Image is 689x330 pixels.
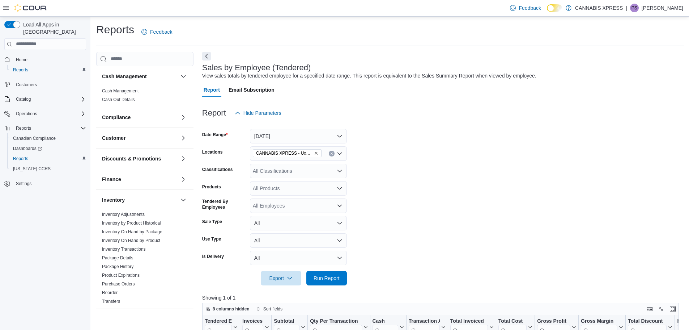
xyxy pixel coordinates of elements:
[102,281,135,287] a: Purchase Orders
[1,178,89,189] button: Settings
[250,251,347,265] button: All
[7,133,89,143] button: Canadian Compliance
[7,164,89,174] button: [US_STATE] CCRS
[10,66,86,74] span: Reports
[204,83,220,97] span: Report
[250,216,347,230] button: All
[139,25,175,39] a: Feedback
[16,111,37,117] span: Operations
[179,134,188,142] button: Customer
[547,4,562,12] input: Dark Mode
[102,264,133,270] span: Package History
[13,95,86,104] span: Catalog
[13,179,34,188] a: Settings
[102,114,131,121] h3: Compliance
[630,4,639,12] div: Peter Soliman
[202,294,684,301] p: Showing 1 of 1
[519,4,541,12] span: Feedback
[631,4,637,12] span: PS
[537,318,570,325] div: Gross Profit
[102,229,162,234] a: Inventory On Hand by Package
[10,144,86,153] span: Dashboards
[253,149,322,157] span: CANNABIS XPRESS - Uxbridge (Reach Street)
[202,52,211,60] button: Next
[16,181,31,187] span: Settings
[7,65,89,75] button: Reports
[1,123,89,133] button: Reports
[10,164,54,173] a: [US_STATE] CCRS
[179,196,188,204] button: Inventory
[102,134,178,142] button: Customer
[408,318,439,325] div: Transaction Average
[179,72,188,81] button: Cash Management
[1,94,89,104] button: Catalog
[202,199,247,210] label: Tendered By Employees
[13,156,28,162] span: Reports
[314,151,318,155] button: Remove CANNABIS XPRESS - Uxbridge (Reach Street) from selection in this group
[263,306,282,312] span: Sort fields
[243,109,281,117] span: Hide Parameters
[202,109,226,117] h3: Report
[13,55,30,64] a: Home
[202,254,224,259] label: Is Delivery
[102,238,160,243] a: Inventory On Hand by Product
[7,154,89,164] button: Reports
[642,4,683,12] p: [PERSON_NAME]
[306,271,347,285] button: Run Report
[202,236,221,242] label: Use Type
[13,95,34,104] button: Catalog
[14,4,47,12] img: Cova
[507,1,544,15] a: Feedback
[337,185,343,191] button: Open list of options
[232,106,284,120] button: Hide Parameters
[102,273,140,278] a: Product Expirations
[102,73,147,80] h3: Cash Management
[16,96,31,102] span: Catalog
[102,290,118,296] span: Reorder
[250,129,347,143] button: [DATE]
[102,155,161,162] h3: Discounts & Promotions
[205,318,232,325] div: Tendered Employee
[10,154,31,163] a: Reports
[102,247,146,252] a: Inventory Transactions
[102,73,178,80] button: Cash Management
[265,271,297,285] span: Export
[102,220,161,226] span: Inventory by Product Historical
[20,21,86,35] span: Load All Apps in [GEOGRAPHIC_DATA]
[13,135,56,141] span: Canadian Compliance
[13,179,86,188] span: Settings
[213,306,250,312] span: 8 columns hidden
[96,210,193,309] div: Inventory
[337,203,343,209] button: Open list of options
[13,166,51,172] span: [US_STATE] CCRS
[13,80,40,89] a: Customers
[4,51,86,208] nav: Complex example
[329,151,335,156] button: Clear input
[10,164,86,173] span: Washington CCRS
[626,4,627,12] p: |
[102,255,133,261] span: Package Details
[13,124,86,133] span: Reports
[202,132,228,138] label: Date Range
[242,318,263,325] div: Invoices Sold
[13,80,86,89] span: Customers
[102,97,135,102] a: Cash Out Details
[498,318,527,325] div: Total Cost
[13,124,34,133] button: Reports
[203,305,252,313] button: 8 columns hidden
[229,83,275,97] span: Email Subscription
[274,318,299,325] div: Subtotal
[1,54,89,65] button: Home
[96,87,193,107] div: Cash Management
[102,298,120,304] span: Transfers
[261,271,301,285] button: Export
[102,255,133,260] a: Package Details
[102,114,178,121] button: Compliance
[13,67,28,73] span: Reports
[628,318,667,325] div: Total Discount
[202,149,223,155] label: Locations
[102,176,178,183] button: Finance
